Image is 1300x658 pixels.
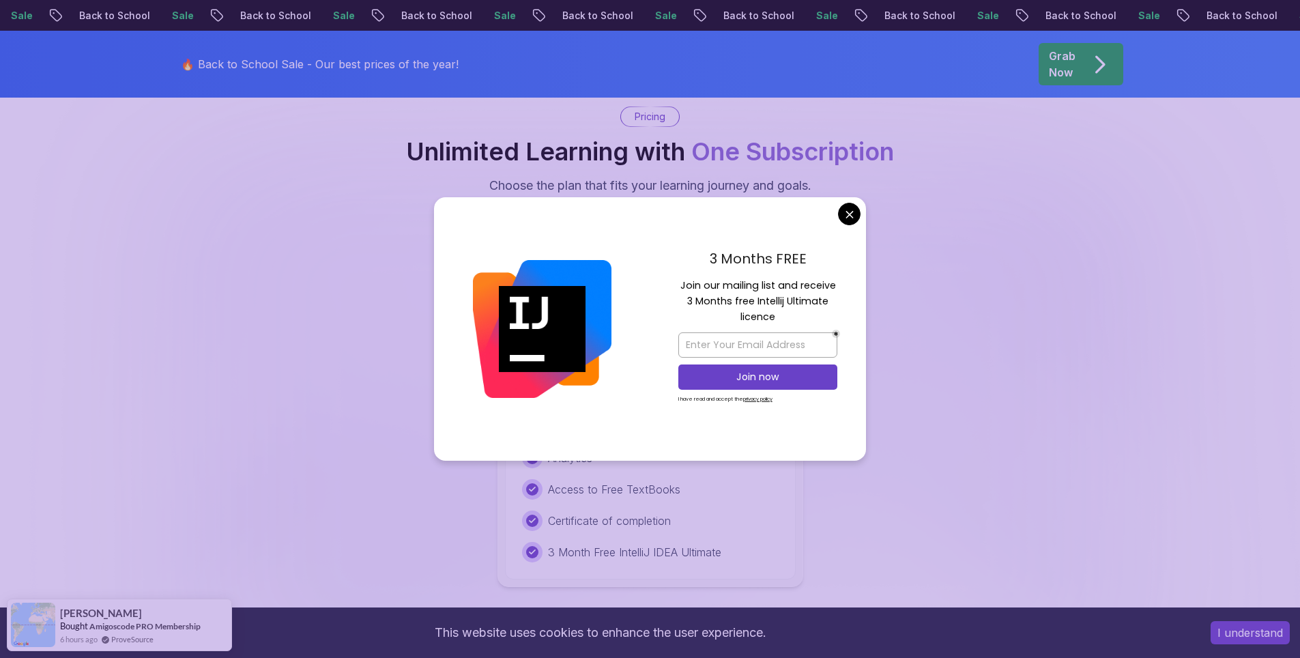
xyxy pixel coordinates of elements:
[706,9,749,23] p: Sale
[11,603,55,647] img: provesource social proof notification image
[60,607,142,619] span: [PERSON_NAME]
[406,138,894,165] h2: Unlimited Learning with
[384,9,427,23] p: Sale
[489,176,811,195] p: Choose the plan that fits your learning journey and goals.
[10,618,1190,648] div: This website uses cookies to enhance the user experience.
[60,633,98,645] span: 6 hours ago
[867,9,910,23] p: Sale
[452,9,545,23] p: Back to School
[545,9,588,23] p: Sale
[548,481,680,498] p: Access to Free TextBooks
[1096,9,1189,23] p: Back to School
[61,9,105,23] p: Sale
[613,9,706,23] p: Back to School
[222,9,266,23] p: Sale
[774,9,867,23] p: Back to School
[548,544,721,560] p: 3 Month Free IntelliJ IDEA Ultimate
[1211,621,1290,644] button: Accept cookies
[1028,9,1071,23] p: Sale
[89,621,201,631] a: Amigoscode PRO Membership
[935,9,1028,23] p: Back to School
[130,9,222,23] p: Back to School
[111,633,154,645] a: ProveSource
[1049,48,1075,81] p: Grab Now
[1189,9,1232,23] p: Sale
[291,9,384,23] p: Back to School
[181,56,459,72] p: 🔥 Back to School Sale - Our best prices of the year!
[635,110,665,124] p: Pricing
[691,137,894,167] span: One Subscription
[548,513,671,529] p: Certificate of completion
[60,620,88,631] span: Bought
